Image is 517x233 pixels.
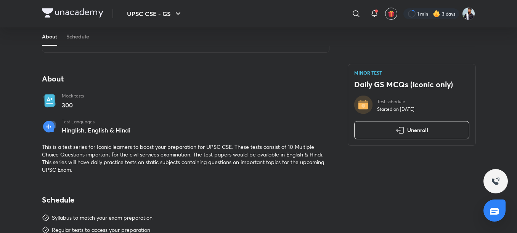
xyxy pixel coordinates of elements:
[62,127,130,134] p: Hinglish, English & Hindi
[42,8,103,18] img: Company Logo
[354,80,469,89] h4: Daily GS MCQs (Iconic only)
[42,74,329,84] h4: About
[385,8,397,20] button: avatar
[462,7,475,20] img: Hitesh Kumar
[62,93,84,99] p: Mock tests
[66,27,89,46] a: Schedule
[377,99,414,105] p: Test schedule
[42,8,103,19] a: Company Logo
[42,27,57,46] a: About
[52,214,153,222] div: Syllabus to match your exam preparation
[433,10,440,18] img: streak
[491,177,500,186] img: ttu
[62,119,130,125] p: Test Languages
[354,70,469,75] p: MINOR TEST
[62,101,84,110] p: 300
[42,143,324,173] span: This is a test series for Iconic learners to boost your preparation for UPSC CSE. These tests con...
[122,6,187,21] button: UPSC CSE - GS
[377,106,414,112] p: Started on [DATE]
[388,10,395,17] img: avatar
[354,121,469,139] button: Unenroll
[407,126,428,134] span: Unenroll
[42,195,329,205] h4: Schedule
